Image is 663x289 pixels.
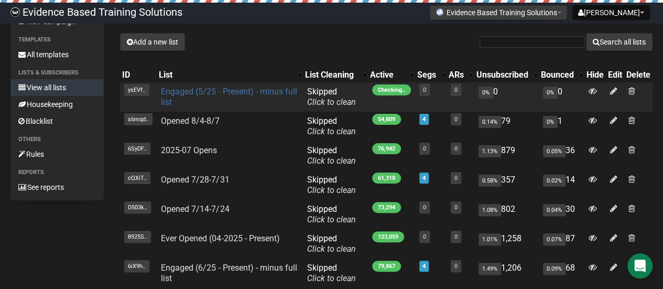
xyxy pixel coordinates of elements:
[543,263,566,275] span: 0.09%
[372,84,411,95] span: Checking..
[307,185,356,195] a: Click to clean
[124,113,153,125] span: s6mqd..
[539,112,584,141] td: 1
[307,215,356,224] a: Click to clean
[307,87,356,107] span: Skipped
[423,87,426,93] a: 0
[543,116,558,128] span: 0%
[10,34,104,46] li: Templates
[120,33,185,51] button: Add a new list
[307,156,356,166] a: Click to clean
[479,145,501,157] span: 1.13%
[368,68,415,82] th: Active: No sort applied, activate to apply an ascending sort
[423,204,426,211] a: 0
[474,112,539,141] td: 79
[479,87,493,99] span: 0%
[161,263,297,283] a: Engaged (6/25 - Present) - minus full list
[422,175,426,181] a: 4
[479,175,501,187] span: 0.58%
[474,229,539,259] td: 1,258
[543,175,566,187] span: 0.02%
[479,233,501,245] span: 1.01%
[10,113,104,130] a: Blacklist
[543,204,566,216] span: 0.04%
[543,233,566,245] span: 0.07%
[474,200,539,229] td: 802
[454,175,458,181] a: 0
[10,179,104,196] a: See reports
[161,204,229,214] a: Opened 7/14-7/24
[307,263,356,283] span: Skipped
[423,233,426,240] a: 0
[454,145,458,152] a: 0
[10,133,104,146] li: Others
[122,70,155,80] div: ID
[161,145,217,155] a: 2025-07 Opens
[479,204,501,216] span: 1.08%
[10,79,104,96] a: View all lists
[539,68,584,82] th: Bounced: No sort applied, activate to apply an ascending sort
[539,259,584,288] td: 68
[584,68,606,82] th: Hide: No sort applied, sorting is disabled
[539,141,584,170] td: 36
[543,145,566,157] span: 0.05%
[606,68,624,82] th: Edit: No sort applied, sorting is disabled
[161,116,220,126] a: Opened 8/4-8/7
[307,126,356,136] a: Click to clean
[586,33,653,51] button: Search all lists
[417,70,436,80] div: Segs
[541,70,574,80] div: Bounced
[307,145,356,166] span: Skipped
[157,68,303,82] th: List: No sort applied, activate to apply an ascending sort
[572,5,650,20] button: [PERSON_NAME]
[476,70,528,80] div: Unsubscribed
[422,116,426,123] a: 4
[626,70,650,80] div: Delete
[423,145,426,152] a: 0
[447,68,474,82] th: ARs: No sort applied, activate to apply an ascending sort
[539,229,584,259] td: 87
[449,70,464,80] div: ARs
[161,175,229,185] a: Opened 7/28-7/31
[372,173,401,184] span: 61,318
[454,204,458,211] a: 0
[372,231,404,242] span: 123,059
[10,166,104,179] li: Reports
[307,273,356,283] a: Click to clean
[474,170,539,200] td: 357
[474,82,539,112] td: 0
[10,67,104,79] li: Lists & subscribers
[124,84,149,96] span: ysEVf..
[124,260,149,272] span: 6iX9h..
[305,70,357,80] div: List Cleaning
[124,231,151,243] span: 8925S..
[372,114,401,125] span: 54,809
[372,261,401,272] span: 79,867
[307,175,356,195] span: Skipped
[474,259,539,288] td: 1,206
[586,70,604,80] div: Hide
[543,87,558,99] span: 0%
[430,5,567,20] button: Evidence Based Training Solutions
[372,143,401,154] span: 76,942
[10,96,104,113] a: Housekeeping
[161,87,297,107] a: Engaged (5/25 - Present) - minus full list
[159,70,292,80] div: List
[422,263,426,270] a: 4
[624,68,653,82] th: Delete: No sort applied, sorting is disabled
[474,141,539,170] td: 879
[474,68,539,82] th: Unsubscribed: No sort applied, activate to apply an ascending sort
[307,233,356,254] span: Skipped
[539,82,584,112] td: 0
[161,233,279,243] a: Ever Opened (04-2025 - Present)
[307,116,356,136] span: Skipped
[307,204,356,224] span: Skipped
[370,70,405,80] div: Active
[10,7,20,17] img: 6a635aadd5b086599a41eda90e0773ac
[120,68,157,82] th: ID: No sort applied, sorting is disabled
[124,201,151,213] span: D503k..
[608,70,622,80] div: Edit
[539,200,584,229] td: 30
[479,263,501,275] span: 1.49%
[10,146,104,163] a: Rules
